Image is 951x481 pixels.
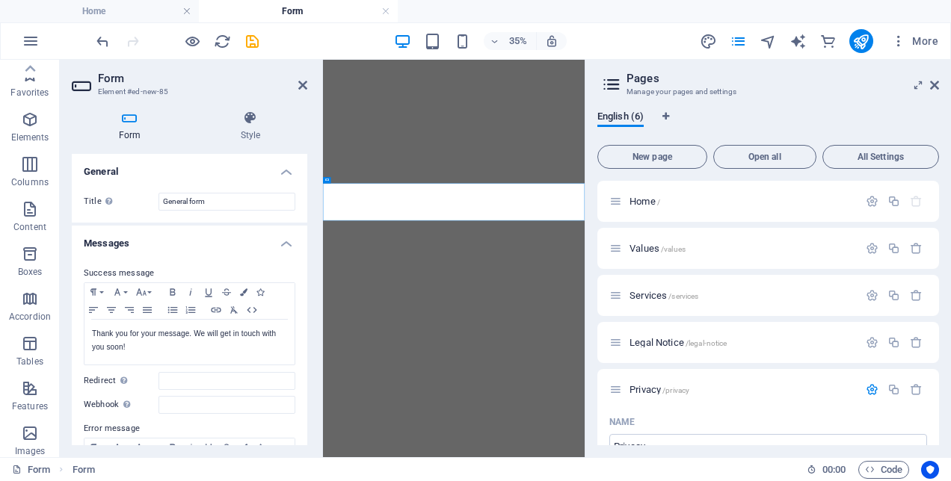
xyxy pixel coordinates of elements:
div: Language Tabs [597,111,939,139]
button: Colors [236,438,252,456]
button: Italic (Ctrl+I) [182,438,200,456]
label: Success message [84,264,295,282]
button: Clear Formatting [225,301,243,319]
button: Open all [713,145,816,169]
div: Privacy/privacy [625,385,858,394]
div: Remove [910,289,923,302]
button: Align Center [102,301,120,319]
span: Click to open page [630,384,689,395]
div: Remove [910,336,923,349]
div: Duplicate [887,289,900,302]
span: New page [604,152,701,161]
button: All Settings [822,145,939,169]
div: Settings [866,289,878,302]
span: Open all [720,152,810,161]
h6: 35% [506,32,530,50]
p: Columns [11,176,49,188]
div: Settings [866,336,878,349]
button: Underline (Ctrl+U) [200,438,218,456]
div: Remove [910,383,923,396]
div: Legal Notice/legal-notice [625,338,858,347]
button: Align Left [84,301,102,319]
p: Content [13,221,46,233]
i: Navigator [760,33,777,50]
span: 00 00 [822,461,846,479]
button: Align Justify [138,301,156,319]
i: Design (Ctrl+Alt+Y) [700,33,717,50]
button: navigator [760,32,778,50]
p: Images [15,445,46,457]
nav: breadcrumb [73,461,95,479]
h4: General [72,154,307,181]
button: save [243,32,261,50]
button: Font Size [132,438,156,456]
button: Underline (Ctrl+U) [200,283,218,301]
button: Font Size [132,283,156,301]
button: undo [93,32,111,50]
div: Settings [866,242,878,255]
button: publish [849,29,873,53]
i: Save (Ctrl+S) [244,33,261,50]
h4: Style [194,111,307,142]
button: commerce [819,32,837,50]
p: Elements [11,131,49,143]
button: Usercentrics [921,461,939,479]
div: Services/services [625,291,858,300]
span: : [833,464,835,475]
div: Settings [866,195,878,208]
div: Duplicate [887,242,900,255]
button: Align Right [120,301,138,319]
button: Font Family [108,283,132,301]
span: Click to open page [630,196,660,207]
div: The startpage cannot be deleted [910,195,923,208]
button: New page [597,145,707,169]
button: More [885,29,944,53]
button: Italic (Ctrl+I) [182,283,200,301]
button: 35% [484,32,537,50]
button: Icons [252,283,268,301]
button: design [700,32,718,50]
span: / [657,198,660,206]
button: Bold (Ctrl+B) [164,438,182,456]
button: Bold (Ctrl+B) [164,283,182,301]
span: Click to open page [630,337,727,348]
p: Favorites [10,87,49,99]
h4: Form [72,111,194,142]
button: Ordered List [182,301,200,319]
span: All Settings [829,152,932,161]
button: Font Family [108,438,132,456]
button: text_generator [790,32,807,50]
div: Remove [910,242,923,255]
i: AI Writer [790,33,807,50]
div: Duplicate [887,383,900,396]
label: Redirect [84,372,158,390]
h2: Pages [627,72,939,85]
h4: Messages [72,226,307,252]
span: Click to open page [630,243,686,254]
button: Insert Link [207,301,225,319]
i: On resize automatically adjust zoom level to fit chosen device. [545,34,558,48]
i: Undo: Add element (Ctrl+Z) [94,33,111,50]
div: Duplicate [887,336,900,349]
button: Unordered List [164,301,182,319]
p: Accordion [9,311,51,323]
p: Features [12,400,48,412]
i: Commerce [819,33,837,50]
button: Strikethrough [218,438,236,456]
p: Tables [16,356,43,367]
button: Colors [236,283,252,301]
div: Values/values [625,243,858,253]
span: English (6) [597,108,644,128]
a: Click to cancel selection. Double-click to open Pages [12,461,50,479]
p: Thank you for your message. We will get in touch with you soon! [92,327,287,354]
span: Click to select. Double-click to edit [73,461,95,479]
button: HTML [243,301,261,319]
label: Error message [84,420,295,438]
i: Pages (Ctrl+Alt+S) [730,33,747,50]
button: Code [858,461,909,479]
span: /values [661,245,686,253]
button: pages [730,32,748,50]
p: Name [609,416,635,428]
div: Home/ [625,196,858,206]
span: /privacy [662,386,689,394]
